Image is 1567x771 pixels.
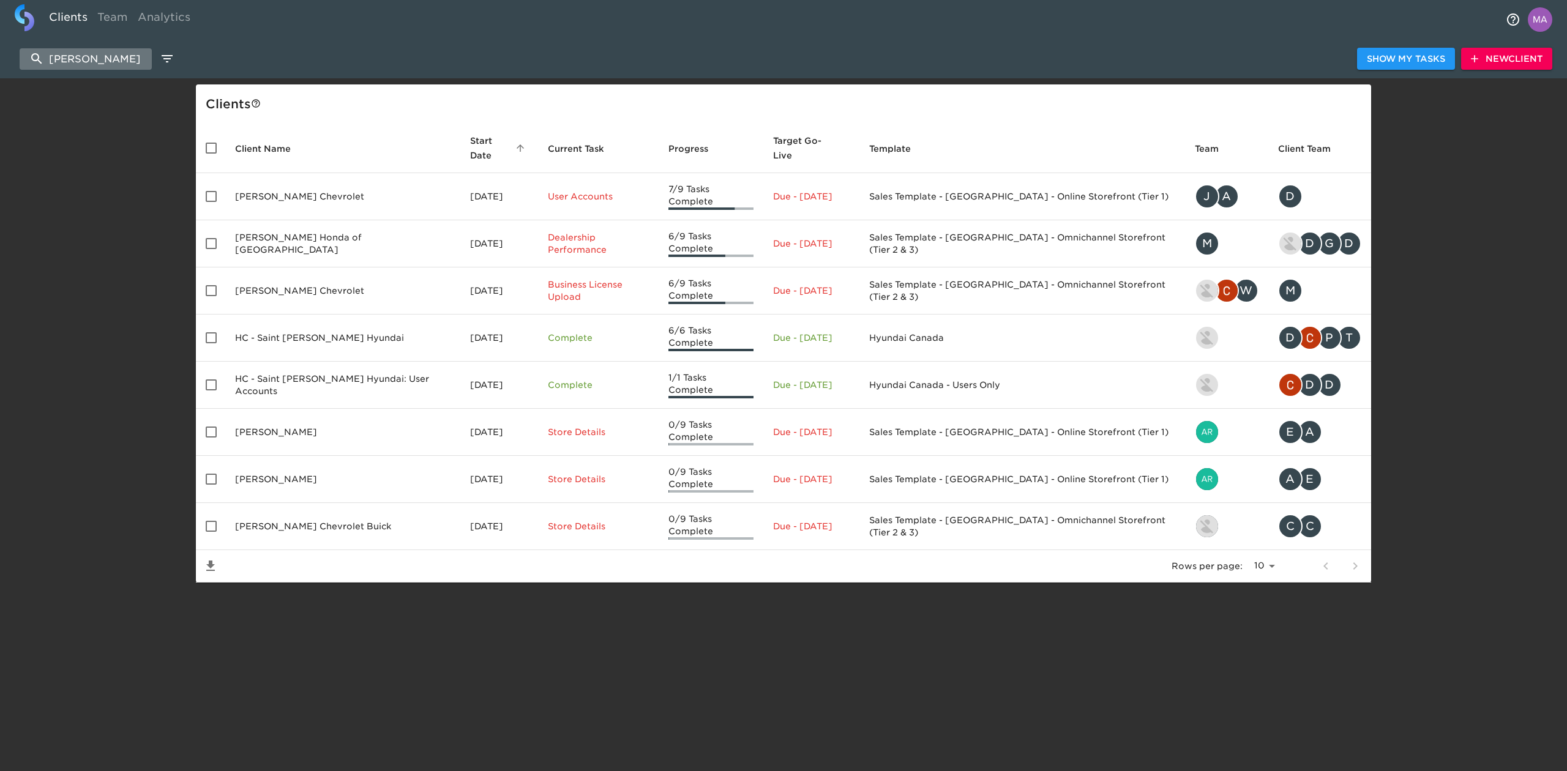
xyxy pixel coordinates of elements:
[460,503,537,550] td: [DATE]
[460,456,537,503] td: [DATE]
[548,278,649,303] p: Business License Upload
[1278,326,1303,350] div: D
[1317,231,1342,256] div: G
[225,173,460,220] td: [PERSON_NAME] Chevrolet
[659,173,763,220] td: 7/9 Tasks Complete
[1196,515,1218,537] img: ryan.tamanini@roadster.com
[659,409,763,456] td: 0/9 Tasks Complete
[1195,278,1258,303] div: lowell@roadster.com, christopher.mccarthy@roadster.com, whitney.mays@roadster.com
[1298,420,1322,444] div: A
[1298,231,1322,256] div: D
[251,99,261,108] svg: This is a list of all of your clients and clients shared with you
[1172,560,1243,572] p: Rows per page:
[548,379,649,391] p: Complete
[460,173,537,220] td: [DATE]
[225,267,460,315] td: [PERSON_NAME] Chevrolet
[1196,327,1218,349] img: austin@roadster.com
[1337,231,1361,256] div: D
[44,4,92,34] a: Clients
[548,332,649,344] p: Complete
[773,520,850,532] p: Due - [DATE]
[859,267,1185,315] td: Sales Template - [GEOGRAPHIC_DATA] - Omnichannel Storefront (Tier 2 & 3)
[460,409,537,456] td: [DATE]
[1317,326,1342,350] div: P
[1298,467,1322,491] div: E
[225,456,460,503] td: [PERSON_NAME]
[548,231,649,256] p: Dealership Performance
[1195,184,1219,209] div: J
[1278,326,1361,350] div: dgulliver@sjhyundai.com, christopher.mccarthy@roadster.com, paul.tansey@roadster.com, ttaylor@hyu...
[859,503,1185,550] td: Sales Template - [GEOGRAPHIC_DATA] - Omnichannel Storefront (Tier 2 & 3)
[1498,5,1528,34] button: notifications
[773,285,850,297] p: Due - [DATE]
[92,4,133,34] a: Team
[1367,51,1445,67] span: Show My Tasks
[659,456,763,503] td: 0/9 Tasks Complete
[133,4,195,34] a: Analytics
[1278,231,1361,256] div: kevin.lo@roadster.com, danielrichardson@lithia.com, GLENHOLENDER@LITHIA.COM, dannymorse@lithia.com
[225,315,460,362] td: HC - Saint [PERSON_NAME] Hyundai
[1278,420,1303,444] div: E
[225,503,460,550] td: [PERSON_NAME] Chevrolet Buick
[859,362,1185,409] td: Hyundai Canada - Users Only
[859,409,1185,456] td: Sales Template - [GEOGRAPHIC_DATA] - Online Storefront (Tier 1)
[1278,278,1361,303] div: marketing@hiesterautomotive.com
[1337,326,1361,350] div: T
[773,133,850,163] span: Target Go-Live
[1528,7,1552,32] img: Profile
[460,362,537,409] td: [DATE]
[869,141,927,156] span: Template
[1278,467,1303,491] div: A
[1357,48,1455,70] button: Show My Tasks
[196,551,225,581] button: Save List
[1461,48,1552,70] button: NewClient
[548,141,604,156] span: This is the next Task in this Hub that should be completed
[1195,514,1258,538] div: ryan.tamanini@roadster.com
[1195,420,1258,444] div: ari.frost@roadster.com
[1278,514,1303,538] div: C
[548,141,620,156] span: Current Task
[1278,420,1361,444] div: erasmo@johnleemotors.com, aadams@johnleemotors.com
[1216,280,1238,302] img: christopher.mccarthy@roadster.com
[225,409,460,456] td: [PERSON_NAME]
[1298,514,1322,538] div: C
[1471,51,1543,67] span: New Client
[1278,278,1303,303] div: M
[470,133,528,163] span: Start Date
[196,124,1371,583] table: enhanced table
[206,94,1366,114] div: Client s
[20,48,152,70] input: search
[773,237,850,250] p: Due - [DATE]
[1279,374,1301,396] img: christopher.mccarthy@roadster.com
[773,426,850,438] p: Due - [DATE]
[659,315,763,362] td: 6/6 Tasks Complete
[548,426,649,438] p: Store Details
[773,133,834,163] span: Calculated based on the start date and the duration of all Tasks contained in this Hub.
[548,190,649,203] p: User Accounts
[1195,231,1258,256] div: mohamed.desouky@roadster.com
[859,315,1185,362] td: Hyundai Canada
[859,456,1185,503] td: Sales Template - [GEOGRAPHIC_DATA] - Online Storefront (Tier 1)
[1196,468,1218,490] img: ari.frost@roadster.com
[1234,278,1258,303] div: W
[659,220,763,267] td: 6/9 Tasks Complete
[773,332,850,344] p: Due - [DATE]
[1195,141,1235,156] span: Team
[1247,557,1279,575] select: rows per page
[1195,467,1258,491] div: ari.frost@roadster.com
[157,48,178,69] button: edit
[1317,373,1342,397] div: D
[1278,373,1361,397] div: christopher.mccarthy@roadster.com, dstonge@sjhyundai.com, dgulliver@sjhyundai.com
[668,141,724,156] span: Progress
[1195,373,1258,397] div: austin@roadster.com
[1278,184,1303,209] div: D
[235,141,307,156] span: Client Name
[1298,373,1322,397] div: D
[773,473,850,485] p: Due - [DATE]
[1195,231,1219,256] div: M
[1196,280,1218,302] img: lowell@roadster.com
[773,190,850,203] p: Due - [DATE]
[659,362,763,409] td: 1/1 Tasks Complete
[548,473,649,485] p: Store Details
[1195,326,1258,350] div: austin@roadster.com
